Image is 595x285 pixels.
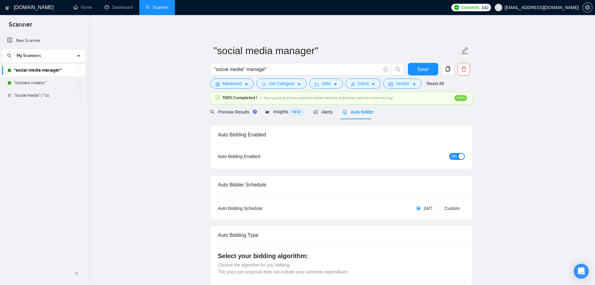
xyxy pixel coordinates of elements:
[210,79,254,89] button: settingAdvancedcaret-down
[265,109,270,114] span: area-chart
[461,4,480,11] span: Connects:
[297,82,301,87] span: caret-down
[17,49,41,62] span: My Scanners
[343,110,347,114] span: robot
[412,82,416,87] span: caret-down
[218,252,465,260] h4: Select your bidding algorithm:
[481,4,488,11] span: 142
[14,77,73,89] a: "content creator"
[451,153,457,160] span: ON
[313,110,318,114] span: notification
[218,126,465,144] div: Auto Bidding Enabled
[222,94,257,101] span: 100% Completed !
[392,63,404,75] button: search
[264,96,393,100] span: Your Laziza AI is fine-tuned for better matches, check back later for more training!
[218,226,465,244] div: Auto Bidding Type
[216,82,220,87] span: setting
[218,262,349,274] span: Choose the algorithm for you bidding. The price per proposal does not include your connects expen...
[383,79,421,89] button: idcardVendorcaret-down
[290,109,303,115] span: NEW
[309,79,343,89] button: folderJobscaret-down
[7,34,80,47] a: New Scanner
[358,80,369,87] span: Client
[343,109,374,115] span: Auto Bidder
[14,64,73,77] a: "social media manager"
[2,49,85,102] li: My Scanners
[146,5,169,10] a: searchScanner
[74,270,81,277] span: double-left
[454,95,467,101] span: 100%
[321,80,331,87] span: Jobs
[269,80,295,87] span: Job Category
[392,66,404,72] span: search
[583,5,593,10] a: setting
[2,34,85,47] li: New Scanner
[458,63,470,75] button: delete
[313,109,333,115] span: Alerts
[408,63,438,75] button: Save
[454,5,459,10] img: upwork-logo.png
[345,79,381,89] button: userClientcaret-down
[4,51,14,61] button: search
[77,93,82,98] span: holder
[389,82,393,87] span: idcard
[421,205,434,212] span: 24/7
[262,82,266,87] span: bars
[583,3,593,13] button: setting
[333,82,338,87] span: caret-down
[442,66,454,72] span: copy
[574,264,589,279] div: Open Intercom Messenger
[265,109,303,114] span: Insights
[351,82,355,87] span: user
[77,68,82,73] span: holder
[427,80,444,87] a: Reset All
[384,67,388,71] span: info-circle
[210,110,215,114] span: search
[371,82,375,87] span: caret-down
[461,47,469,55] span: edit
[315,82,319,87] span: folder
[5,3,10,13] img: logo
[395,80,409,87] span: Vendor
[222,80,242,87] span: Advanced
[77,80,82,85] span: holder
[256,79,307,89] button: barsJob Categorycaret-down
[4,20,37,33] span: Scanner
[218,205,300,212] div: Auto Bidding Schedule:
[210,109,255,115] span: Preview Results
[216,95,220,100] span: check-circle
[5,53,14,58] span: search
[214,65,381,73] input: Search Freelance Jobs...
[458,66,470,72] span: delete
[417,65,429,73] span: Save
[105,5,133,10] a: dashboardDashboard
[218,176,465,194] div: Auto Bidder Schedule
[214,43,460,59] input: Scanner name...
[442,205,462,212] span: Custom
[73,5,92,10] a: homeHome
[14,89,73,102] a: "social media" | "co
[442,63,454,75] button: copy
[252,109,258,115] div: Tooltip anchor
[496,5,501,10] span: user
[218,153,300,160] div: Auto Bidding Enabled:
[244,82,249,87] span: caret-down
